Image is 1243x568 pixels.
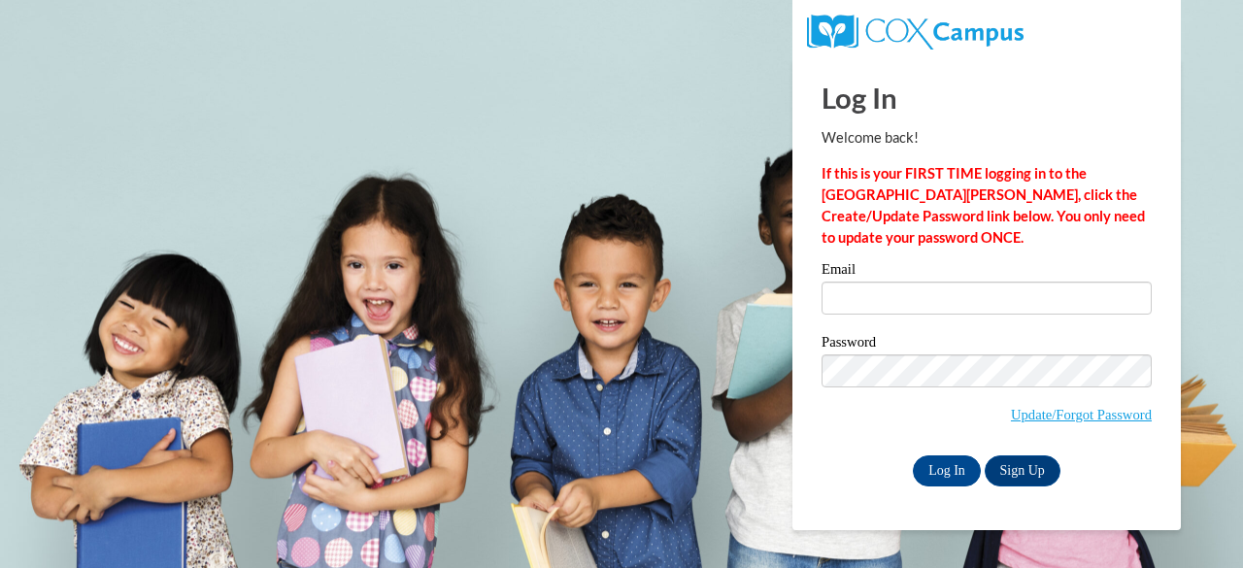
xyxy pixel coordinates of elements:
[822,165,1145,246] strong: If this is your FIRST TIME logging in to the [GEOGRAPHIC_DATA][PERSON_NAME], click the Create/Upd...
[822,127,1152,149] p: Welcome back!
[985,455,1060,486] a: Sign Up
[822,335,1152,354] label: Password
[822,262,1152,282] label: Email
[913,455,981,486] input: Log In
[807,22,1024,39] a: COX Campus
[822,78,1152,117] h1: Log In
[807,15,1024,50] img: COX Campus
[1011,407,1152,422] a: Update/Forgot Password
